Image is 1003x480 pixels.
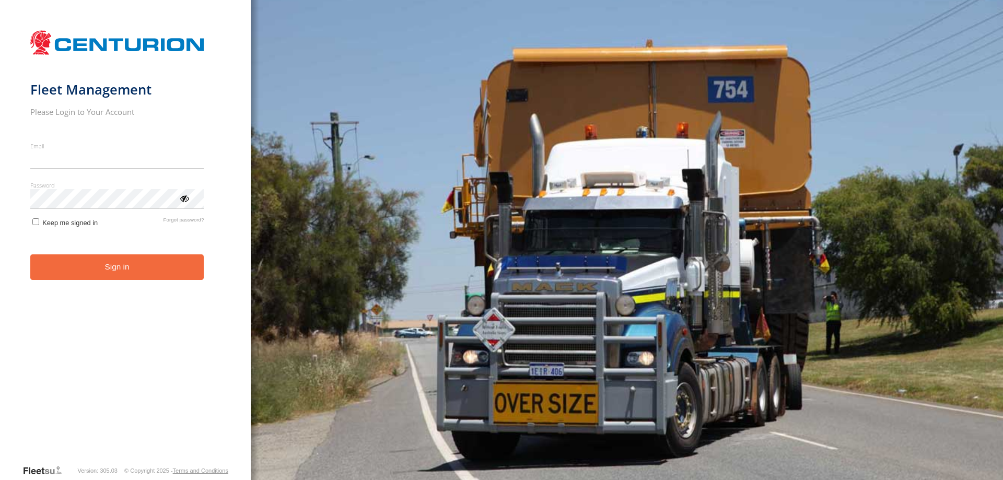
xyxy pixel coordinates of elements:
h1: Fleet Management [30,81,204,98]
button: Sign in [30,254,204,280]
img: Centurion Transport [30,29,204,56]
span: Keep me signed in [42,219,98,227]
div: Version: 305.03 [78,467,118,474]
div: ViewPassword [179,193,189,203]
div: © Copyright 2025 - [124,467,228,474]
a: Visit our Website [22,465,71,476]
h2: Please Login to Your Account [30,107,204,117]
input: Keep me signed in [32,218,39,225]
a: Terms and Conditions [173,467,228,474]
label: Email [30,142,204,150]
a: Forgot password? [164,217,204,227]
label: Password [30,181,204,189]
form: main [30,25,221,464]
